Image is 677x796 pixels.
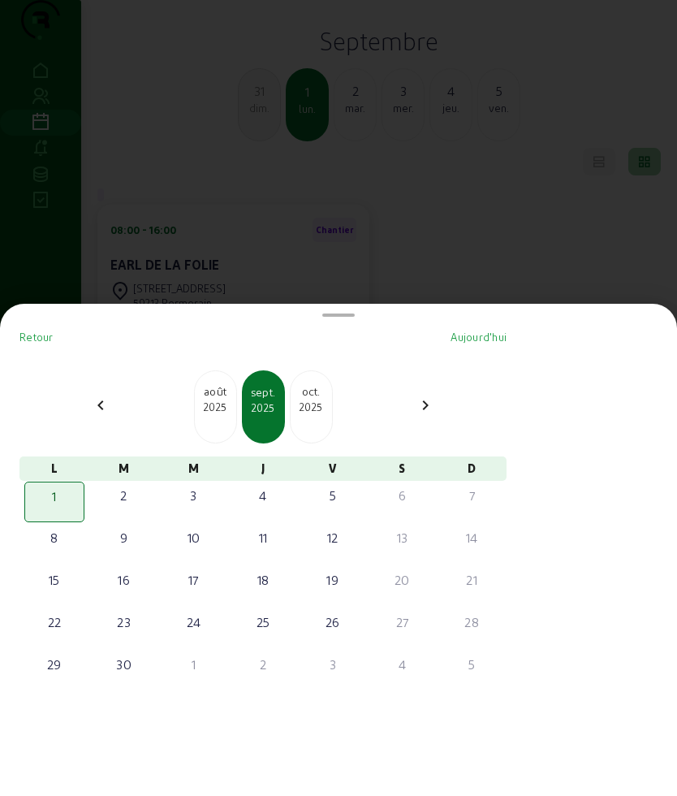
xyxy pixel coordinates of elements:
div: 12 [304,528,361,547]
div: 14 [443,528,500,547]
div: 10 [165,528,222,547]
div: 29 [26,655,83,674]
div: 13 [374,528,431,547]
div: 22 [26,612,83,632]
div: 3 [304,655,361,674]
div: 4 [374,655,431,674]
div: 19 [304,570,361,590]
div: L [19,456,89,481]
mat-icon: chevron_left [91,396,110,415]
div: 16 [96,570,153,590]
div: 20 [374,570,431,590]
div: 28 [443,612,500,632]
div: M [89,456,159,481]
div: 2025 [244,400,283,415]
div: 6 [374,486,431,505]
div: 1 [27,487,82,506]
div: sept. [244,384,283,400]
div: 2025 [291,400,332,414]
span: Aujourd'hui [451,331,507,343]
div: 5 [443,655,500,674]
span: Retour [19,331,54,343]
div: 30 [96,655,153,674]
div: M [158,456,228,481]
div: 5 [304,486,361,505]
div: 8 [26,528,83,547]
div: 11 [235,528,291,547]
div: J [228,456,298,481]
div: 2 [235,655,291,674]
div: 9 [96,528,153,547]
div: 7 [443,486,500,505]
div: août [195,383,236,400]
div: 2 [96,486,153,505]
div: V [298,456,368,481]
div: 23 [96,612,153,632]
div: 3 [165,486,222,505]
div: 4 [235,486,291,505]
div: 1 [165,655,222,674]
div: 27 [374,612,431,632]
div: S [368,456,438,481]
mat-icon: chevron_right [416,396,435,415]
div: 2025 [195,400,236,414]
div: 24 [165,612,222,632]
div: 21 [443,570,500,590]
div: D [437,456,507,481]
div: 15 [26,570,83,590]
div: 18 [235,570,291,590]
div: oct. [291,383,332,400]
div: 25 [235,612,291,632]
div: 26 [304,612,361,632]
div: 17 [165,570,222,590]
